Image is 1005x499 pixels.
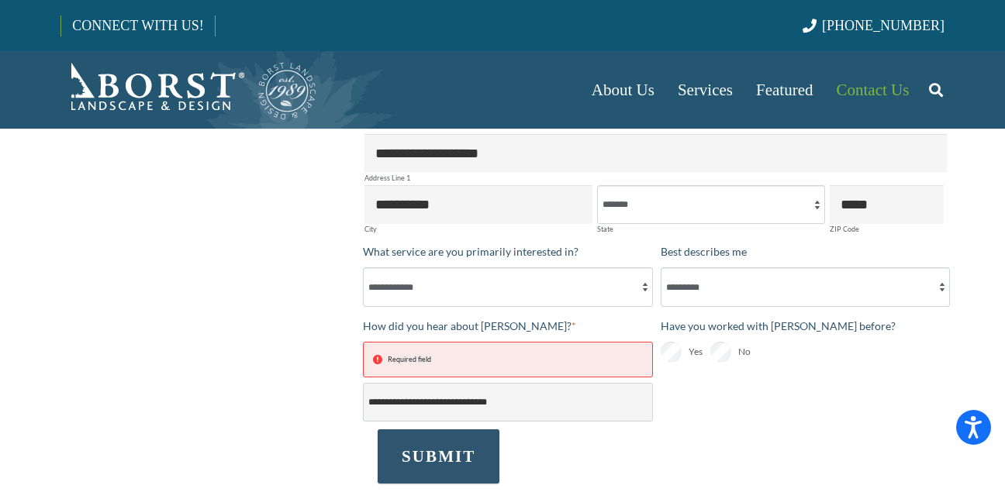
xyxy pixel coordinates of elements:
span: What service are you primarily interested in? [363,245,578,258]
span: Yes [689,342,703,361]
span: About Us [592,81,654,99]
span: Have you worked with [PERSON_NAME] before? [661,319,896,332]
span: Featured [756,81,813,99]
input: No [710,342,731,363]
select: How did you hear about [PERSON_NAME]?* Required field [363,383,653,422]
a: Search [920,71,951,109]
a: [PHONE_NUMBER] [803,18,945,33]
div: Required field [388,348,431,371]
a: About Us [580,51,666,129]
input: Yes [661,342,682,363]
a: Services [666,51,744,129]
a: CONNECT WITH US! [61,7,214,44]
a: Featured [744,51,824,129]
select: Best describes me [661,267,951,306]
label: Address Line 1 [364,174,947,181]
label: ZIP Code [830,225,944,232]
span: Contact Us [837,81,910,99]
a: Contact Us [825,51,921,129]
span: No [738,342,751,361]
span: How did you hear about [PERSON_NAME]? [363,319,572,332]
span: Services [678,81,733,99]
select: What service are you primarily interested in? [363,267,653,306]
span: [PHONE_NUMBER] [822,18,945,33]
button: SUBMIT [378,429,499,484]
a: Borst-Logo [60,59,318,121]
label: State [597,225,825,232]
span: Best describes me [661,245,747,258]
label: City [364,225,592,232]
